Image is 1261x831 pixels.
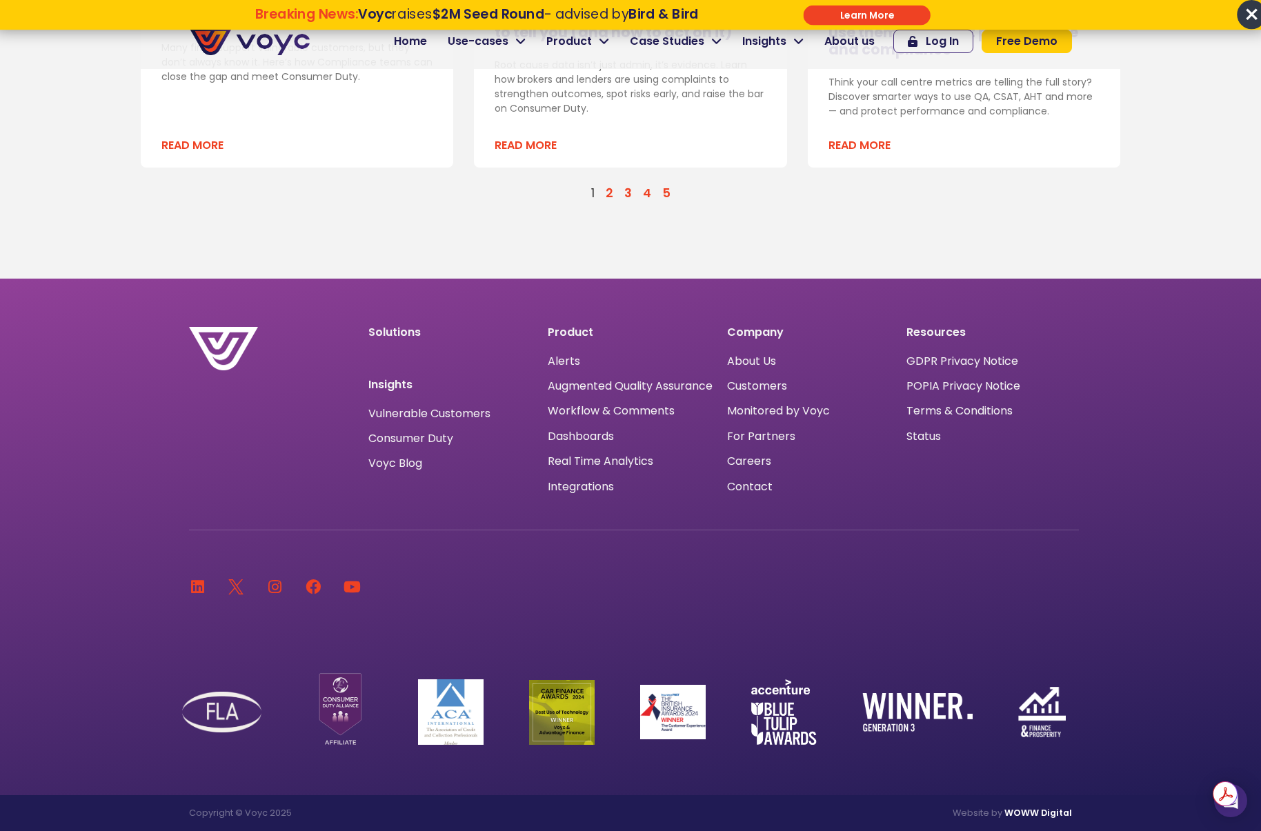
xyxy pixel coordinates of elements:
a: Product [536,28,619,55]
img: finance-and-prosperity [1018,687,1066,737]
p: Company [727,327,893,338]
strong: Breaking News: [255,5,359,23]
span: Insights [742,33,786,50]
p: Product [548,327,713,338]
a: Free Demo [982,30,1072,53]
p: Insights [368,379,534,390]
a: Insights [732,28,814,55]
img: FLA Logo [182,692,261,732]
a: Use-cases [437,28,536,55]
a: Vulnerable Customers [368,408,490,419]
p: Resources [906,327,1072,338]
div: Breaking News: Voyc raises $2M Seed Round - advised by Bird & Bird [188,6,766,38]
span: Case Studies [630,33,704,50]
span: About us [824,33,875,50]
a: Read more about 5 Contact centre metrics that might be letting you down – and how to use them to ... [828,137,891,154]
span: Product [546,33,592,50]
span: Home [394,33,427,50]
span: Free Demo [996,36,1058,47]
p: Website by [637,809,1072,818]
a: About us [814,28,885,55]
img: Car Finance Winner logo [529,680,595,745]
a: 2 [606,185,613,201]
img: voyc-full-logo [189,28,310,55]
strong: $2M Seed Round [433,5,544,23]
a: Case Studies [619,28,732,55]
a: 4 [643,185,651,201]
span: Log In [926,36,959,47]
img: ACA [418,679,484,745]
img: accenture-blue-tulip-awards [751,679,817,745]
strong: Bird & Bird [628,5,699,23]
span: Use-cases [448,33,508,50]
a: Log In [893,30,973,53]
a: Augmented Quality Assurance [548,379,713,392]
a: Read more about You’re supporting vulnerable customers. But do they know that? [161,137,224,154]
a: Solutions [368,324,421,340]
p: Root cause data isn’t just admin, it’s evidence. Learn how brokers and lenders are using complain... [495,58,766,116]
p: Think your call centre metrics are telling the full story? Discover smarter ways to use QA, CSAT,... [828,75,1100,119]
a: Read more about From complaints to compliance wins: What root cause data is trying to tell you (a... [495,137,557,154]
a: Home [384,28,437,55]
div: Submit [804,5,931,25]
p: Copyright © Voyc 2025 [189,809,624,818]
a: 3 [624,185,632,201]
a: 5 [662,185,671,201]
a: Consumer Duty [368,433,453,444]
span: raises - advised by [358,5,698,23]
span: 1 [591,185,595,201]
img: winner-generation [862,693,973,732]
nav: Pagination [141,184,1120,202]
a: WOWW Digital [1004,807,1072,819]
strong: Voyc [358,5,392,23]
